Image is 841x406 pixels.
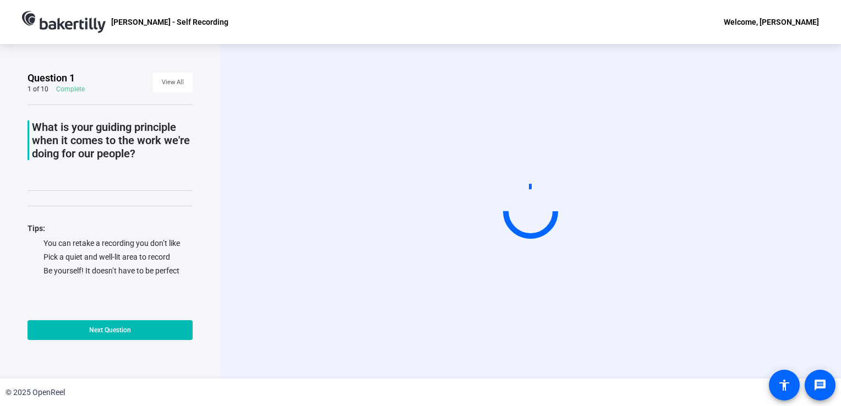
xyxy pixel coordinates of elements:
button: Next Question [28,320,193,340]
div: 1 of 10 [28,85,48,94]
div: Be yourself! It doesn’t have to be perfect [28,265,193,276]
div: Complete [56,85,85,94]
mat-icon: message [813,378,827,392]
p: What is your guiding principle when it comes to the work we're doing for our people? [32,120,193,160]
mat-icon: accessibility [778,378,791,392]
img: OpenReel logo [22,11,106,33]
span: Next Question [89,326,131,334]
span: View All [162,74,184,91]
div: You can retake a recording you don’t like [28,238,193,249]
div: Welcome, [PERSON_NAME] [724,15,819,29]
button: View All [153,73,193,92]
div: Pick a quiet and well-lit area to record [28,251,193,262]
p: [PERSON_NAME] - Self Recording [111,15,228,29]
span: Question 1 [28,72,75,85]
div: © 2025 OpenReel [6,387,65,398]
div: Tips: [28,222,193,235]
